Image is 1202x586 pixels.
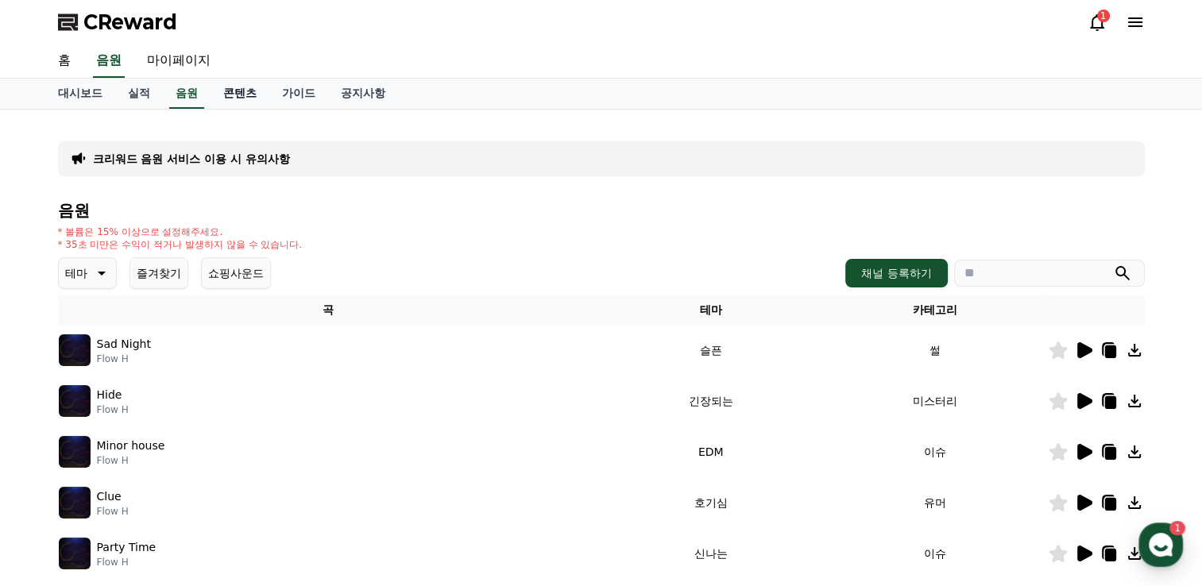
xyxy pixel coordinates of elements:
a: 콘텐츠 [211,79,269,109]
img: music [59,487,91,519]
p: Flow H [97,505,129,518]
button: 쇼핑사운드 [201,257,271,289]
a: 실적 [115,79,163,109]
a: 1 [1088,13,1107,32]
a: CReward [58,10,177,35]
td: 이슈 [823,426,1048,477]
td: 신나는 [598,528,823,579]
th: 카테고리 [823,295,1048,325]
td: 미스터리 [823,376,1048,426]
p: Flow H [97,353,151,365]
a: 음원 [93,44,125,78]
td: 이슈 [823,528,1048,579]
a: 홈 [45,44,83,78]
span: 대화 [145,479,164,492]
p: Clue [97,488,122,505]
p: Party Time [97,539,157,556]
p: Flow H [97,403,129,416]
span: 설정 [245,478,265,491]
a: 크리워드 음원 서비스 이용 시 유의사항 [93,151,290,167]
a: 음원 [169,79,204,109]
span: 홈 [50,478,60,491]
span: 1 [161,453,167,466]
a: 공지사항 [328,79,398,109]
img: music [59,436,91,468]
a: 설정 [205,454,305,494]
a: 마이페이지 [134,44,223,78]
button: 채널 등록하기 [845,259,947,287]
button: 즐겨찾기 [129,257,188,289]
button: 테마 [58,257,117,289]
p: Flow H [97,454,165,467]
td: 호기심 [598,477,823,528]
img: music [59,385,91,417]
p: Sad Night [97,336,151,353]
td: 슬픈 [598,325,823,376]
a: 1대화 [105,454,205,494]
a: 홈 [5,454,105,494]
td: EDM [598,426,823,477]
td: 유머 [823,477,1048,528]
p: * 35초 미만은 수익이 적거나 발생하지 않을 수 있습니다. [58,238,303,251]
th: 곡 [58,295,599,325]
img: music [59,334,91,366]
h4: 음원 [58,202,1145,219]
td: 썰 [823,325,1048,376]
th: 테마 [598,295,823,325]
td: 긴장되는 [598,376,823,426]
p: * 볼륨은 15% 이상으로 설정해주세요. [58,226,303,238]
p: Flow H [97,556,157,569]
img: music [59,538,91,569]
a: 대시보드 [45,79,115,109]
p: Hide [97,387,122,403]
p: 테마 [65,262,87,284]
a: 가이드 [269,79,328,109]
div: 1 [1097,10,1110,22]
p: Minor house [97,438,165,454]
span: CReward [83,10,177,35]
